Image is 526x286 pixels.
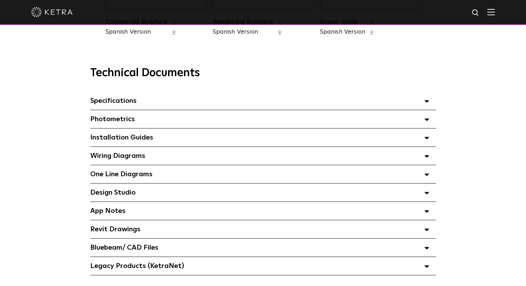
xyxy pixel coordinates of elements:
[320,28,365,36] a: Spanish Version
[471,9,480,17] img: search icon
[487,9,495,15] img: Hamburger%20Nav.svg
[90,262,184,269] span: Legacy Products (KetraNet)
[105,28,168,36] a: Spanish Version
[90,207,126,214] span: App Notes
[90,134,153,141] span: Installation Guides
[90,66,436,80] h3: Technical Documents
[90,116,135,123] span: Photometrics
[90,152,145,159] span: Wiring Diagrams
[90,97,137,104] span: Specifications
[31,7,73,17] img: ketra-logo-2019-white
[90,226,140,233] span: Revit Drawings
[90,244,158,251] span: Bluebeam/ CAD Files
[90,189,136,196] span: Design Studio
[90,171,153,178] span: One Line Diagrams
[213,28,273,36] a: Spanish Version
